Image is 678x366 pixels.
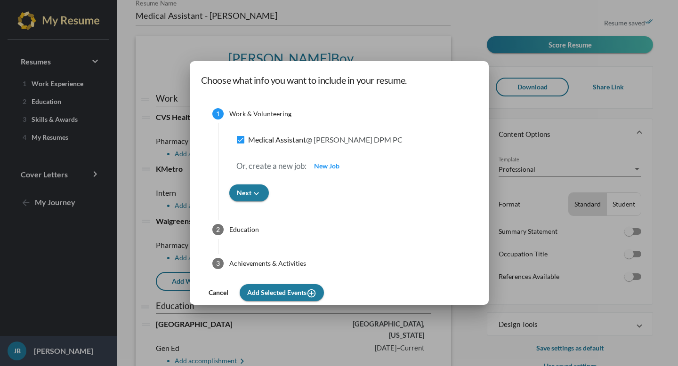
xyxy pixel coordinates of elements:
[216,225,220,233] span: 2
[237,189,261,197] span: Next
[251,189,261,199] i: keyboard_arrow_down
[201,284,236,301] button: Cancel
[209,288,228,296] span: Cancel
[229,109,291,119] div: Work & Volunteering
[247,288,316,296] span: Add Selected Events
[229,225,259,234] div: Education
[307,158,347,175] button: New Job
[248,134,403,145] span: Medical Assistant
[314,162,339,170] span: New Job
[229,184,269,201] button: Nextkeyboard_arrow_down
[236,160,307,172] p: Or, create a new job:
[240,284,324,301] button: Add Selected Eventsadd_circle_outline
[216,110,220,118] span: 1
[307,288,316,298] i: add_circle_outline
[306,135,403,144] span: @ [PERSON_NAME] DPM PC
[229,259,306,268] div: Achievements & Activities
[201,72,472,88] h1: Choose what info you want to include in your resume.
[216,259,220,267] span: 3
